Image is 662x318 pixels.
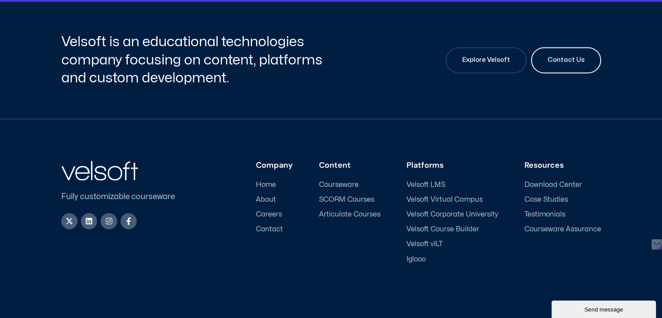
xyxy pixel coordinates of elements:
[407,196,483,204] span: Velsoft Virtual Campus
[256,210,293,219] a: Careers
[524,210,565,219] span: Testimonials
[319,181,359,189] span: Courseware
[524,161,601,170] h3: Resources
[407,255,498,264] a: Iglooo
[256,196,293,204] a: About
[256,210,282,219] span: Careers
[531,47,601,73] a: Contact Us
[256,225,293,233] a: Contact
[256,161,293,170] h3: Company
[407,161,498,170] h3: Platforms
[319,196,374,204] span: SCORM Courses
[407,240,498,248] a: Velsoft vILT
[256,225,283,233] span: Contact
[319,210,380,219] a: Articulate Courses
[256,196,276,204] span: About
[548,55,585,65] span: Contact Us
[256,181,293,189] a: Home
[524,210,601,219] a: Testimonials
[407,196,498,204] a: Velsoft Virtual Campus
[407,210,498,219] a: Velsoft Corporate University
[319,196,380,204] a: SCORM Courses
[407,181,445,189] span: Velsoft LMS
[407,225,479,233] span: Velsoft Course Builder
[407,255,426,264] span: Iglooo
[319,181,380,189] a: Courseware
[524,225,601,233] a: Courseware Assurance
[407,181,498,189] a: Velsoft LMS
[256,181,276,189] span: Home
[319,161,380,170] h3: Content
[524,196,568,204] span: Case Studies
[407,240,443,248] span: Velsoft vILT
[446,47,527,73] a: Explore Velsoft
[524,196,601,204] a: Case Studies
[551,299,658,318] iframe: chat widget
[407,225,498,233] a: Velsoft Course Builder
[524,181,582,189] span: Download Center
[61,33,329,87] h2: Velsoft is an educational technologies company focusing on content, platforms and custom developm...
[524,181,601,189] a: Download Center
[61,191,189,203] p: Fully customizable courseware
[462,55,510,65] span: Explore Velsoft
